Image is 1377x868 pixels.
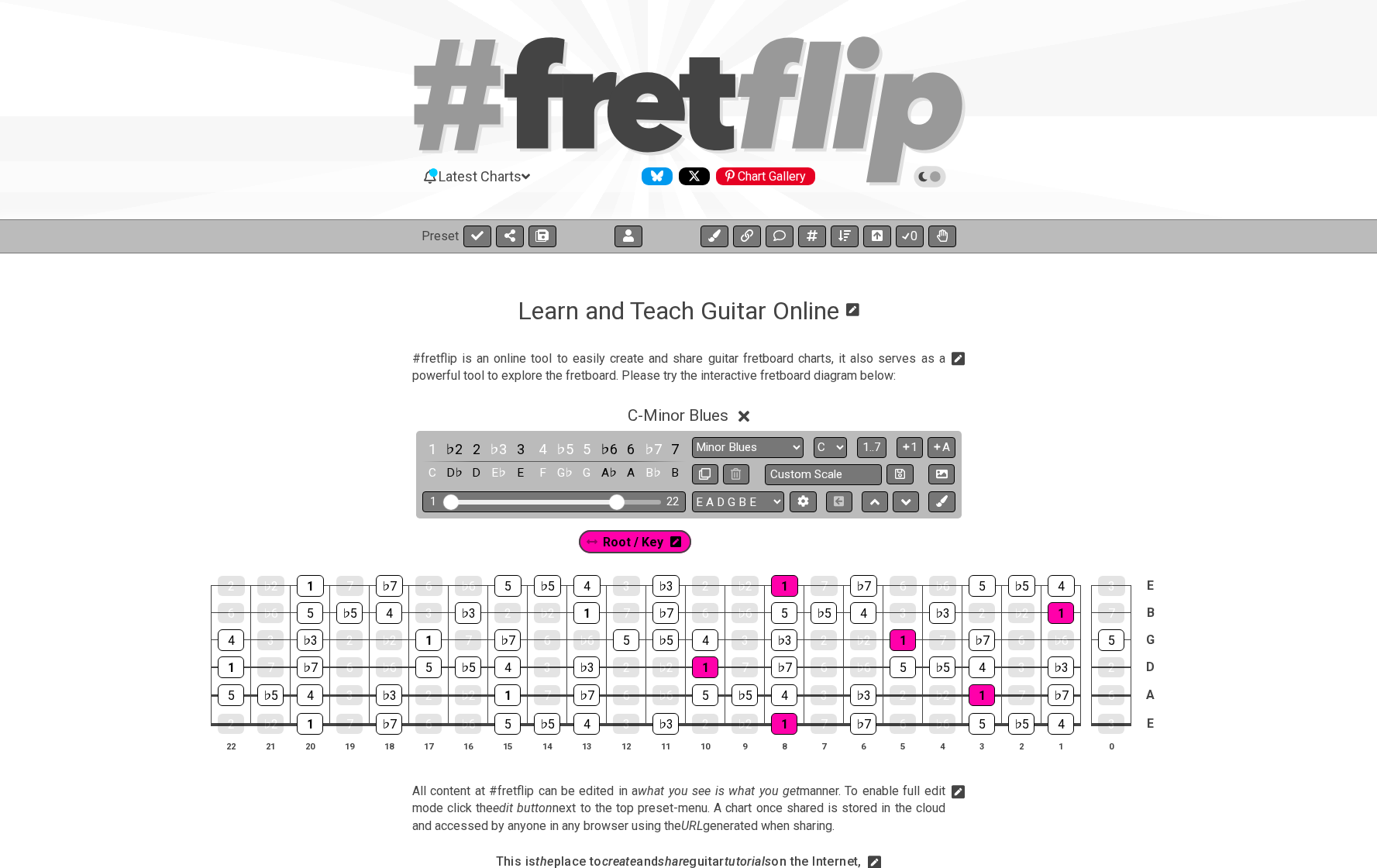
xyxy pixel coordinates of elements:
div: ♭2 [732,576,759,596]
div: 6 [811,657,837,677]
div: 5 [218,684,244,706]
div: 5 [969,713,995,735]
div: 4 [969,656,995,678]
div: toggle scale degree [665,439,685,460]
div: ♭6 [455,576,482,596]
div: ♭6 [573,630,600,650]
th: 18 [370,738,409,754]
div: toggle pitch class [643,463,663,484]
div: Chart Gallery [716,167,815,185]
div: 4 [573,575,601,597]
div: 6 [534,630,560,650]
button: Add an identical marker to each fretkit. [701,226,728,247]
button: Add Text [766,226,793,247]
button: Create Image [928,464,955,485]
div: toggle pitch class [466,463,487,484]
div: 6 [890,714,916,734]
div: 1 [771,713,797,735]
div: 2 [890,685,916,705]
div: toggle scale degree [511,439,531,460]
em: what you see is what you get [638,784,800,798]
div: ♭5 [534,575,561,597]
button: Done edit! [463,226,491,247]
div: 6 [613,685,639,705]
div: 2 [811,630,837,650]
div: 1 [771,575,798,597]
span: 1..7 [862,440,881,454]
button: 1..7 [857,437,886,458]
th: 22 [212,738,251,754]
th: 13 [567,738,607,754]
div: 2 [613,657,639,677]
div: toggle pitch class [621,463,641,484]
th: 19 [330,738,370,754]
div: 4 [771,684,797,706]
button: Delete [723,464,749,485]
div: Visible fret range [422,491,686,512]
div: toggle scale degree [643,439,663,460]
div: 4 [1048,575,1075,597]
button: Toggle horizontal chord view [826,491,852,512]
div: 5 [494,713,521,735]
div: 5 [692,684,718,706]
div: 2 [494,603,521,623]
div: ♭5 [336,602,363,624]
div: ♭3 [376,684,402,706]
div: 3 [257,630,284,650]
div: ♭5 [1008,575,1035,597]
div: 4 [573,713,600,735]
div: ♭5 [929,656,955,678]
div: ♭5 [534,713,560,735]
div: toggle pitch class [555,463,575,484]
div: 7 [811,576,838,596]
div: ♭2 [652,657,679,677]
span: C - Minor Blues [628,406,728,425]
p: All content at #fretflip can be edited in a manner. To enable full edit mode click the next to th... [412,783,945,835]
button: Add media link [733,226,761,247]
div: ♭7 [494,629,521,651]
div: 7 [257,657,284,677]
th: 10 [686,738,725,754]
div: 6 [692,603,718,623]
div: ♭3 [1048,656,1074,678]
div: ♭6 [376,657,402,677]
div: toggle scale degree [577,439,597,460]
div: ♭5 [652,629,679,651]
div: ♭7 [1048,684,1074,706]
span: Preset [422,229,459,243]
div: 6 [1008,630,1034,650]
div: 1 [692,656,718,678]
div: 1 [297,713,323,735]
div: ♭6 [850,657,876,677]
div: 2 [692,576,719,596]
div: 5 [415,656,442,678]
div: ♭6 [1048,630,1074,650]
div: 3 [1098,576,1125,596]
div: ♭3 [455,602,481,624]
div: toggle pitch class [577,463,597,484]
div: 3 [811,685,837,705]
div: ♭2 [732,714,758,734]
th: 20 [291,738,330,754]
a: #fretflip at Pinterest [710,167,815,185]
button: Toggle Dexterity for all fretkits [928,226,956,247]
div: ♭3 [850,684,876,706]
div: 2 [969,603,995,623]
div: toggle scale degree [555,439,575,460]
div: ♭6 [652,685,679,705]
th: 14 [528,738,567,754]
div: 2 [218,714,244,734]
div: ♭2 [257,714,284,734]
div: ♭7 [969,629,995,651]
div: 4 [850,602,876,624]
div: 4 [376,602,402,624]
div: ♭7 [771,656,797,678]
div: toggle scale degree [532,439,553,460]
div: ♭2 [257,576,284,596]
button: Share Preset [496,226,524,247]
div: 1 [494,684,521,706]
div: 3 [1098,714,1124,734]
div: 5 [771,602,797,624]
button: Logout [614,226,642,247]
i: Edit [952,783,966,801]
